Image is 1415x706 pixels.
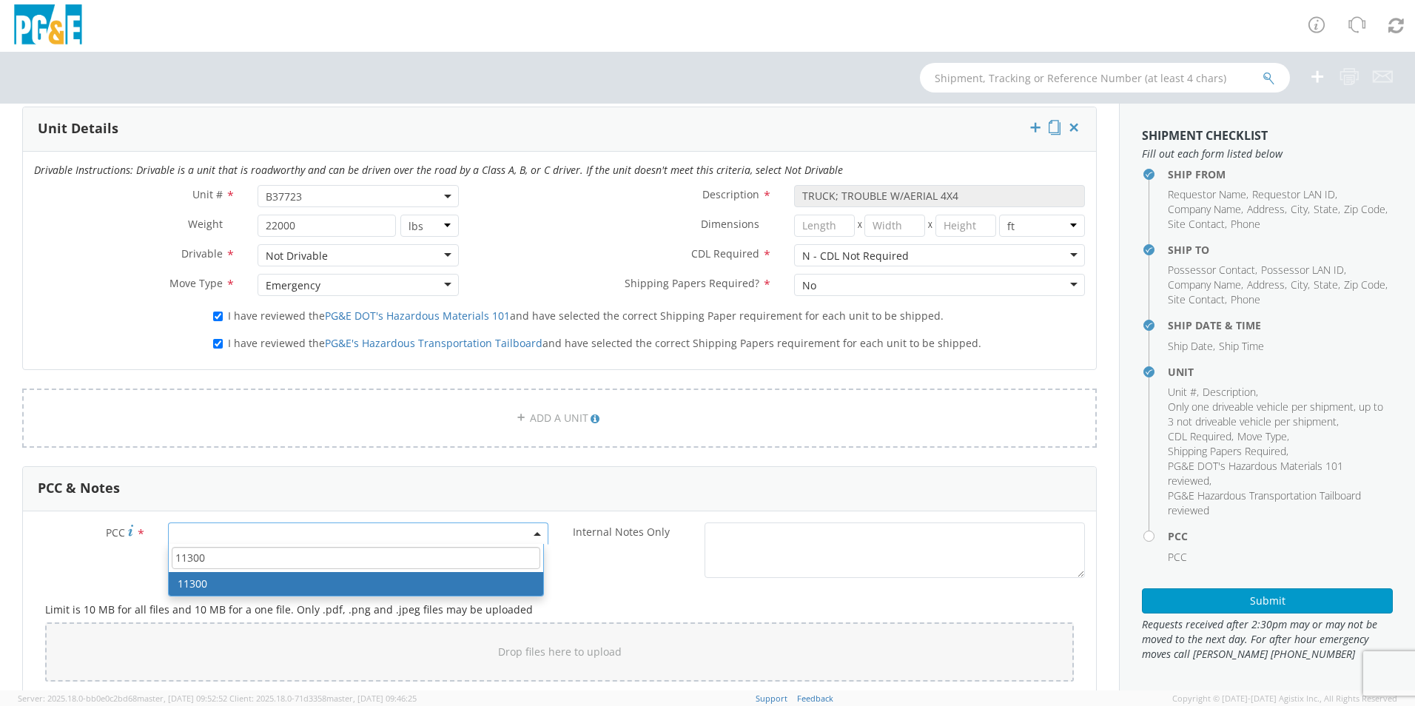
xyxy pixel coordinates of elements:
[325,309,510,323] a: PG&E DOT's Hazardous Materials 101
[1168,320,1393,331] h4: Ship Date & Time
[1168,429,1231,443] span: CDL Required
[802,278,816,293] div: No
[1344,278,1385,292] span: Zip Code
[1314,202,1338,216] span: State
[1261,263,1344,277] span: Possessor LAN ID
[1142,147,1393,161] span: Fill out each form listed below
[920,63,1290,93] input: Shipment, Tracking or Reference Number (at least 4 chars)
[1142,588,1393,613] button: Submit
[1168,187,1248,202] li: ,
[1168,444,1288,459] li: ,
[1168,459,1343,488] span: PG&E DOT's Hazardous Materials 101 reviewed
[266,249,328,263] div: Not Drivable
[326,693,417,704] span: master, [DATE] 09:46:25
[1168,292,1225,306] span: Site Contact
[1168,550,1187,564] span: PCC
[1142,127,1268,144] strong: Shipment Checklist
[925,215,935,237] span: X
[229,693,417,704] span: Client: 2025.18.0-71d3358
[213,339,223,349] input: I have reviewed thePG&E's Hazardous Transportation Tailboardand have selected the correct Shippin...
[1168,217,1225,231] span: Site Contact
[1252,187,1337,202] li: ,
[1168,263,1255,277] span: Possessor Contact
[1168,444,1286,458] span: Shipping Papers Required
[691,246,759,260] span: CDL Required
[1247,202,1285,216] span: Address
[181,246,223,260] span: Drivable
[1291,202,1310,217] li: ,
[34,163,843,177] i: Drivable Instructions: Drivable is a unit that is roadworthy and can be driven over the road by a...
[1344,202,1388,217] li: ,
[1168,339,1215,354] li: ,
[11,4,85,48] img: pge-logo-06675f144f4cfa6a6814.png
[1203,385,1258,400] li: ,
[192,187,223,201] span: Unit #
[1314,202,1340,217] li: ,
[188,217,223,231] span: Weight
[756,693,787,704] a: Support
[22,389,1097,448] a: ADD A UNIT
[802,249,909,263] div: N - CDL Not Required
[1168,459,1389,488] li: ,
[1168,278,1241,292] span: Company Name
[701,217,759,231] span: Dimensions
[1168,488,1361,517] span: PG&E Hazardous Transportation Tailboard reviewed
[1168,244,1393,255] h4: Ship To
[1168,400,1389,429] li: ,
[1237,429,1289,444] li: ,
[1203,385,1256,399] span: Description
[625,276,759,290] span: Shipping Papers Required?
[258,185,459,207] span: B37723
[1344,278,1388,292] li: ,
[1168,339,1213,353] span: Ship Date
[266,189,451,204] span: B37723
[228,336,981,350] span: I have reviewed the and have selected the correct Shipping Papers requirement for each unit to be...
[1168,263,1257,278] li: ,
[1168,169,1393,180] h4: Ship From
[1168,531,1393,542] h4: PCC
[1247,278,1285,292] span: Address
[794,215,855,237] input: Length
[1261,263,1346,278] li: ,
[1168,400,1383,428] span: Only one driveable vehicle per shipment, up to 3 not driveable vehicle per shipment
[1168,429,1234,444] li: ,
[498,645,622,659] span: Drop files here to upload
[45,604,1074,615] h5: Limit is 10 MB for all files and 10 MB for a one file. Only .pdf, .png and .jpeg files may be upl...
[1291,278,1308,292] span: City
[1168,385,1199,400] li: ,
[1252,187,1335,201] span: Requestor LAN ID
[1168,217,1227,232] li: ,
[1172,693,1397,705] span: Copyright © [DATE]-[DATE] Agistix Inc., All Rights Reserved
[1168,187,1246,201] span: Requestor Name
[1314,278,1340,292] li: ,
[1314,278,1338,292] span: State
[1219,339,1264,353] span: Ship Time
[1168,292,1227,307] li: ,
[573,525,670,539] span: Internal Notes Only
[797,693,833,704] a: Feedback
[169,572,543,596] li: 11300
[1168,385,1197,399] span: Unit #
[1142,617,1393,662] span: Requests received after 2:30pm may or may not be moved to the next day. For after hour emergency ...
[1168,278,1243,292] li: ,
[935,215,996,237] input: Height
[266,278,320,293] div: Emergency
[1168,366,1393,377] h4: Unit
[169,276,223,290] span: Move Type
[325,336,542,350] a: PG&E's Hazardous Transportation Tailboard
[1344,202,1385,216] span: Zip Code
[38,481,120,496] h3: PCC & Notes
[137,693,227,704] span: master, [DATE] 09:52:52
[213,312,223,321] input: I have reviewed thePG&E DOT's Hazardous Materials 101and have selected the correct Shipping Paper...
[1247,278,1287,292] li: ,
[1231,217,1260,231] span: Phone
[702,187,759,201] span: Description
[1291,278,1310,292] li: ,
[855,215,865,237] span: X
[1247,202,1287,217] li: ,
[228,309,944,323] span: I have reviewed the and have selected the correct Shipping Paper requirement for each unit to be ...
[18,693,227,704] span: Server: 2025.18.0-bb0e0c2bd68
[1231,292,1260,306] span: Phone
[38,121,118,136] h3: Unit Details
[106,525,125,539] span: PCC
